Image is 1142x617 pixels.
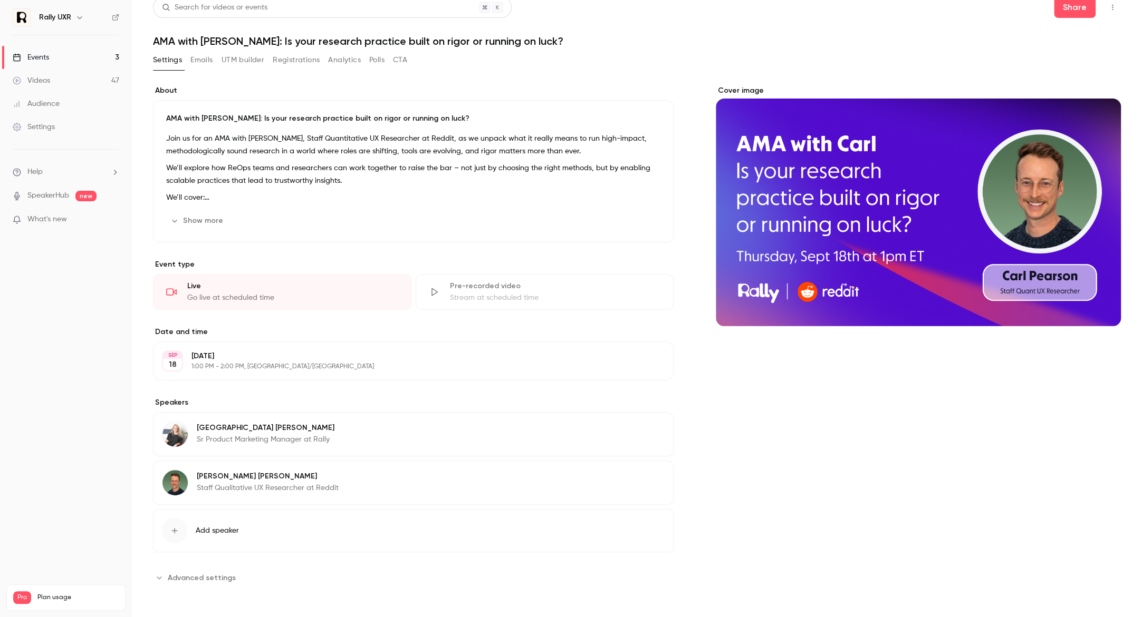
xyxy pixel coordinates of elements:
img: Sydney Lawson [162,422,188,447]
div: Go live at scheduled time [187,292,398,303]
button: Show more [166,212,229,229]
label: Cover image [716,85,1121,96]
label: About [153,85,674,96]
div: LiveGo live at scheduled time [153,274,411,310]
p: [GEOGRAPHIC_DATA] [PERSON_NAME] [197,423,334,433]
p: 1:00 PM - 2:00 PM, [GEOGRAPHIC_DATA]/[GEOGRAPHIC_DATA] [191,363,618,371]
div: Carl Pearson[PERSON_NAME] [PERSON_NAME]Staff Qualitative UX Researcher at Reddit [153,461,674,505]
div: Sydney Lawson[GEOGRAPHIC_DATA] [PERSON_NAME]Sr Product Marketing Manager at Rally [153,412,674,456]
button: UTM builder [222,52,264,68]
img: Carl Pearson [162,470,188,495]
label: Date and time [153,327,674,337]
p: We’ll cover: [166,191,660,204]
div: Live [187,281,398,291]
div: Stream at scheduled time [450,292,661,303]
label: Speakers [153,397,674,408]
section: Cover image [716,85,1121,326]
p: [DATE] [191,351,618,361]
h1: AMA with [PERSON_NAME]: Is your research practice built on rigor or running on luck? [153,35,1121,47]
button: Analytics [328,52,361,68]
button: Polls [369,52,385,68]
p: Staff Qualitative UX Researcher at Reddit [197,483,339,493]
button: CTA [393,52,407,68]
p: Sr Product Marketing Manager at Rally [197,434,334,445]
button: Advanced settings [153,569,242,586]
p: Join us for an AMA with [PERSON_NAME], Staff Quantitative UX Researcher at Reddit, as we unpack w... [166,132,660,158]
button: Registrations [273,52,320,68]
button: Add speaker [153,509,674,552]
span: new [75,191,97,201]
p: AMA with [PERSON_NAME]: Is your research practice built on rigor or running on luck? [166,113,660,124]
div: Settings [13,122,55,132]
div: Search for videos or events [162,2,267,13]
img: Rally UXR [13,9,30,26]
span: Add speaker [196,525,239,536]
p: We’ll explore how ReOps teams and researchers can work together to raise the bar – not just by ch... [166,162,660,187]
div: Pre-recorded videoStream at scheduled time [416,274,674,310]
div: Pre-recorded video [450,281,661,291]
span: Help [27,167,43,178]
li: help-dropdown-opener [13,167,119,178]
span: What's new [27,214,67,225]
span: Plan usage [37,593,119,602]
span: Pro [13,591,31,604]
p: 18 [169,359,177,370]
div: Videos [13,75,50,86]
div: Audience [13,99,60,109]
section: Advanced settings [153,569,674,586]
p: Event type [153,259,674,270]
a: SpeakerHub [27,190,69,201]
div: SEP [163,351,182,359]
button: Settings [153,52,182,68]
span: Advanced settings [168,572,236,583]
h6: Rally UXR [39,12,71,23]
button: Emails [190,52,213,68]
div: Events [13,52,49,63]
p: [PERSON_NAME] [PERSON_NAME] [197,471,339,482]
